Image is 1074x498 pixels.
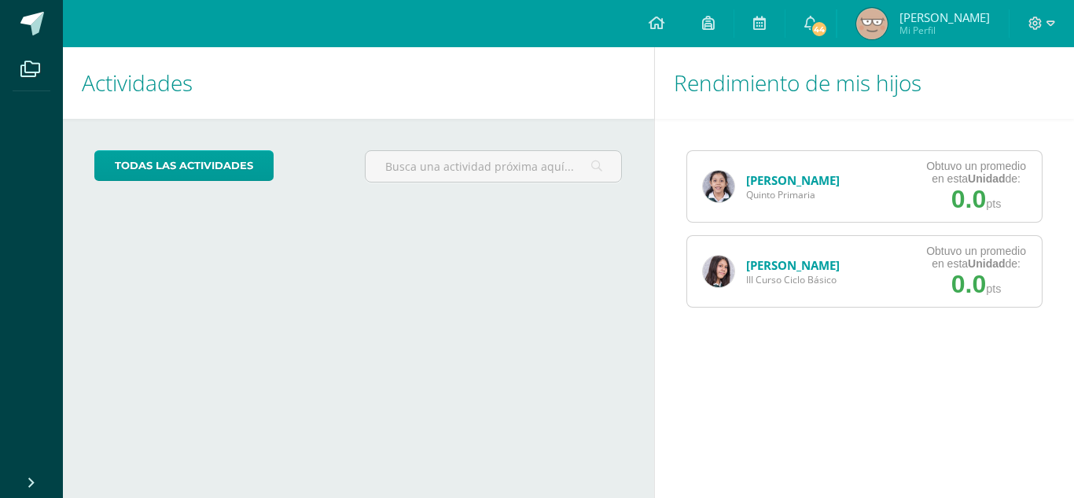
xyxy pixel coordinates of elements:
[811,20,828,38] span: 44
[94,150,274,181] a: todas las Actividades
[856,8,888,39] img: 5ec471dfff4524e1748c7413bc86834f.png
[366,151,622,182] input: Busca una actividad próxima aquí...
[899,9,990,25] span: [PERSON_NAME]
[926,245,1026,270] div: Obtuvo un promedio en esta de:
[82,47,635,119] h1: Actividades
[899,24,990,37] span: Mi Perfil
[746,172,840,188] a: [PERSON_NAME]
[951,185,986,213] span: 0.0
[968,257,1005,270] strong: Unidad
[746,273,840,286] span: III Curso Ciclo Básico
[986,282,1001,295] span: pts
[968,172,1005,185] strong: Unidad
[703,256,734,287] img: 082006fb6ad5223709d2b9e754f6220a.png
[926,160,1026,185] div: Obtuvo un promedio en esta de:
[746,188,840,201] span: Quinto Primaria
[674,47,1056,119] h1: Rendimiento de mis hijos
[986,197,1001,210] span: pts
[951,270,986,298] span: 0.0
[746,257,840,273] a: [PERSON_NAME]
[703,171,734,202] img: 0d7ef334dab1aa707c89d796d8681a6f.png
